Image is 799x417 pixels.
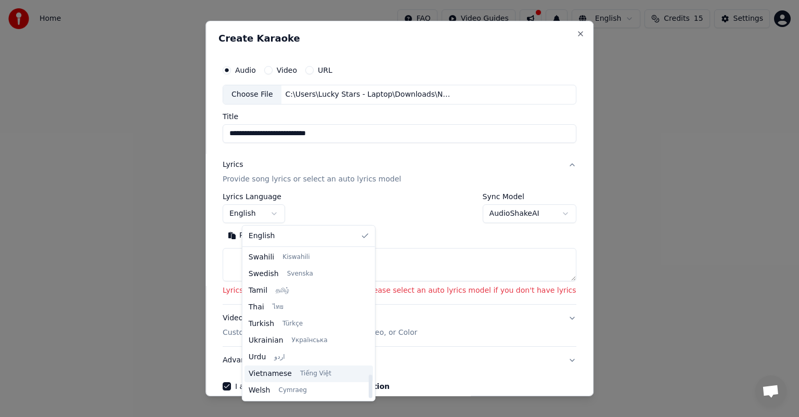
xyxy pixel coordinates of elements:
span: Tamil [249,285,267,296]
span: Svenska [287,270,313,278]
span: ไทย [273,303,283,311]
span: Tiếng Việt [300,370,331,378]
span: Turkish [249,319,274,329]
span: Українська [292,336,328,345]
span: Swedish [249,269,279,279]
span: தமிழ் [276,286,289,295]
span: Ukrainian [249,335,283,346]
span: Welsh [249,385,270,396]
span: Kiswahili [282,253,310,262]
span: Thai [249,302,264,312]
span: English [249,231,275,241]
span: اردو [274,353,285,361]
span: Urdu [249,352,266,362]
span: Türkçe [282,320,303,328]
span: Swahili [249,252,274,263]
span: Cymraeg [279,386,307,395]
span: Vietnamese [249,369,292,379]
